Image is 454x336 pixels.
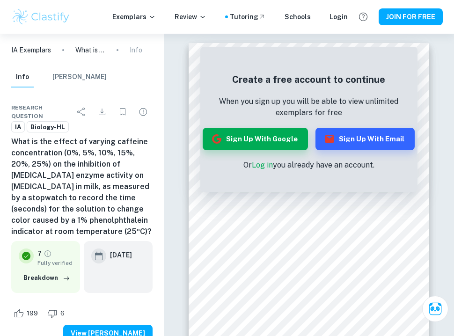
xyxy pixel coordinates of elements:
[230,12,266,22] a: Tutoring
[200,73,417,87] h5: Create a free account to continue
[11,136,153,237] h6: What is the effect of varying caffeine concentration (0%, 5%, 10%, 15%, 20%, 25%) on the inhibiti...
[134,102,153,121] div: Report issue
[52,67,107,88] button: [PERSON_NAME]
[130,45,142,55] p: Info
[285,12,311,22] a: Schools
[55,309,70,318] span: 6
[203,128,308,150] button: Sign up with Google
[112,12,156,22] p: Exemplars
[175,12,206,22] p: Review
[113,102,132,121] div: Bookmark
[37,248,42,259] p: 7
[72,102,91,121] div: Share
[315,128,415,150] button: Sign up with Email
[11,306,43,321] div: Like
[45,306,70,321] div: Dislike
[11,7,71,26] img: Clastify logo
[37,259,73,267] span: Fully verified
[379,8,443,25] button: JOIN FOR FREE
[22,309,43,318] span: 199
[252,161,273,169] a: Log in
[27,123,68,132] span: Biology-HL
[110,250,132,260] h6: [DATE]
[11,67,34,88] button: Info
[21,271,73,285] button: Breakdown
[27,121,69,133] a: Biology-HL
[200,160,417,171] p: Or you already have an account.
[11,121,25,133] a: IA
[11,103,72,120] span: Research question
[44,249,52,258] a: Grade fully verified
[93,102,111,121] div: Download
[12,123,24,132] span: IA
[200,96,417,118] p: When you sign up you will be able to view unlimited exemplars for free
[75,45,105,55] p: What is the effect of varying caffeine concentration (0%, 5%, 10%, 15%, 20%, 25%) on the inhibiti...
[11,45,51,55] a: IA Exemplars
[330,12,348,22] a: Login
[422,296,448,322] button: Ask Clai
[355,9,371,25] button: Help and Feedback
